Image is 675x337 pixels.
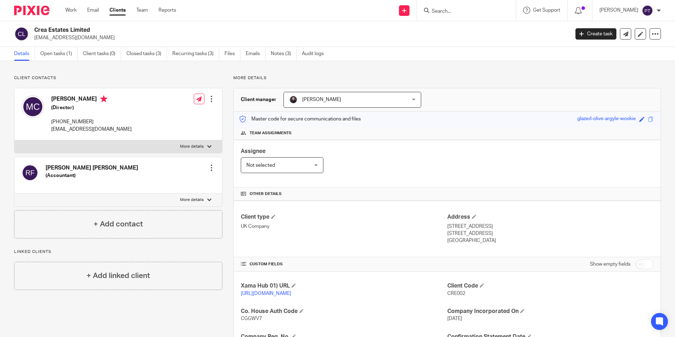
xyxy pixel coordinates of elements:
a: Closed tasks (3) [126,47,167,61]
p: [EMAIL_ADDRESS][DOMAIN_NAME] [51,126,132,133]
p: Linked clients [14,249,222,255]
h4: + Add linked client [86,270,150,281]
a: Details [14,47,35,61]
p: Client contacts [14,75,222,81]
span: CGGWV7 [241,316,262,321]
p: More details [180,144,204,149]
span: CRE002 [447,291,465,296]
h4: Address [447,213,653,221]
img: svg%3E [642,5,653,16]
img: svg%3E [22,164,38,181]
a: Emails [246,47,265,61]
a: Team [136,7,148,14]
img: svg%3E [14,26,29,41]
h4: + Add contact [94,219,143,230]
span: Other details [250,191,282,197]
h4: [PERSON_NAME] [PERSON_NAME] [46,164,138,172]
label: Show empty fields [590,261,631,268]
h4: Company Incorporated On [447,308,653,315]
div: glazed-olive-argyle-wookie [577,115,636,123]
h4: Client Code [447,282,653,290]
span: Team assignments [250,130,292,136]
h4: Xama Hub 01) URL [241,282,447,290]
p: More details [180,197,204,203]
span: [DATE] [447,316,462,321]
span: Get Support [533,8,560,13]
a: [URL][DOMAIN_NAME] [241,291,291,296]
i: Primary [100,95,107,102]
h4: Co. House Auth Code [241,308,447,315]
a: Notes (3) [271,47,297,61]
h4: Client type [241,213,447,221]
p: [GEOGRAPHIC_DATA] [447,237,653,244]
a: Files [225,47,240,61]
p: Master code for secure communications and files [239,116,361,123]
a: Email [87,7,99,14]
h5: (Director) [51,104,132,111]
img: svg%3E [22,95,44,118]
h4: [PERSON_NAME] [51,95,132,104]
h5: (Accountant) [46,172,138,179]
a: Recurring tasks (3) [172,47,219,61]
p: More details [233,75,661,81]
a: Audit logs [302,47,329,61]
a: Create task [575,28,616,40]
p: [STREET_ADDRESS] [447,230,653,237]
h2: Crea Estates Limited [34,26,459,34]
img: Pixie [14,6,49,15]
img: My%20Photo.jpg [289,95,298,104]
p: [EMAIL_ADDRESS][DOMAIN_NAME] [34,34,565,41]
h4: CUSTOM FIELDS [241,261,447,267]
p: [STREET_ADDRESS] [447,223,653,230]
span: Not selected [246,163,275,168]
span: Assignee [241,148,265,154]
a: Work [65,7,77,14]
a: Client tasks (0) [83,47,121,61]
a: Clients [109,7,126,14]
a: Open tasks (1) [40,47,78,61]
p: UK Company [241,223,447,230]
p: [PHONE_NUMBER] [51,118,132,125]
a: Reports [159,7,176,14]
span: [PERSON_NAME] [302,97,341,102]
p: [PERSON_NAME] [599,7,638,14]
h3: Client manager [241,96,276,103]
input: Search [431,8,495,15]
